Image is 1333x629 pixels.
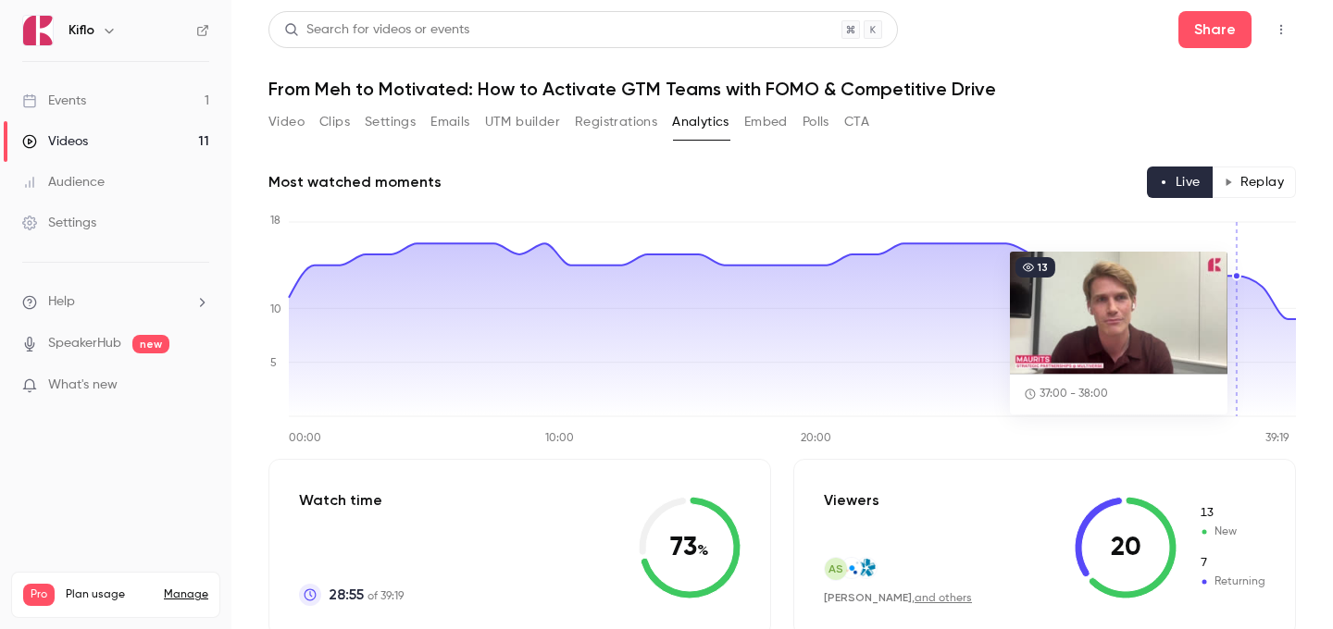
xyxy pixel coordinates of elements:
[284,20,469,40] div: Search for videos or events
[485,107,560,137] button: UTM builder
[824,590,972,606] div: ,
[801,433,831,444] tspan: 20:00
[672,107,729,137] button: Analytics
[329,584,364,606] span: 28:55
[319,107,350,137] button: Clips
[329,584,404,606] p: of 39:19
[22,173,105,191] div: Audience
[270,304,281,315] tspan: 10
[299,489,404,512] p: Watch time
[844,107,869,137] button: CTA
[841,558,862,578] img: usercentrics.com
[1212,166,1296,198] button: Replay
[856,558,877,578] img: alcumus.com
[1266,15,1296,44] button: Top Bar Actions
[1265,433,1289,444] tspan: 39:19
[824,489,879,512] p: Viewers
[575,107,657,137] button: Registrations
[430,107,469,137] button: Emails
[1199,573,1265,590] span: Returning
[268,171,442,193] h2: Most watched moments
[23,16,53,45] img: Kiflo
[1147,166,1213,198] button: Live
[164,587,208,602] a: Manage
[915,593,972,604] a: and others
[828,561,843,577] span: AS
[1178,11,1252,48] button: Share
[69,21,94,40] h6: Kiflo
[22,214,96,232] div: Settings
[66,587,153,602] span: Plan usage
[365,107,416,137] button: Settings
[22,292,209,312] li: help-dropdown-opener
[1199,524,1265,540] span: New
[1199,555,1265,572] span: Returning
[270,358,277,369] tspan: 5
[270,216,280,227] tspan: 18
[803,107,829,137] button: Polls
[545,433,574,444] tspan: 10:00
[48,334,121,353] a: SpeakerHub
[1199,505,1265,522] span: New
[48,376,118,395] span: What's new
[744,107,788,137] button: Embed
[22,132,88,151] div: Videos
[268,78,1296,100] h1: From Meh to Motivated: How to Activate GTM Teams with FOMO & Competitive Drive
[132,335,169,353] span: new
[48,292,75,312] span: Help
[23,584,55,606] span: Pro
[187,377,209,394] iframe: Noticeable Trigger
[289,433,321,444] tspan: 00:00
[268,107,305,137] button: Video
[824,591,912,604] span: [PERSON_NAME]
[22,92,86,110] div: Events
